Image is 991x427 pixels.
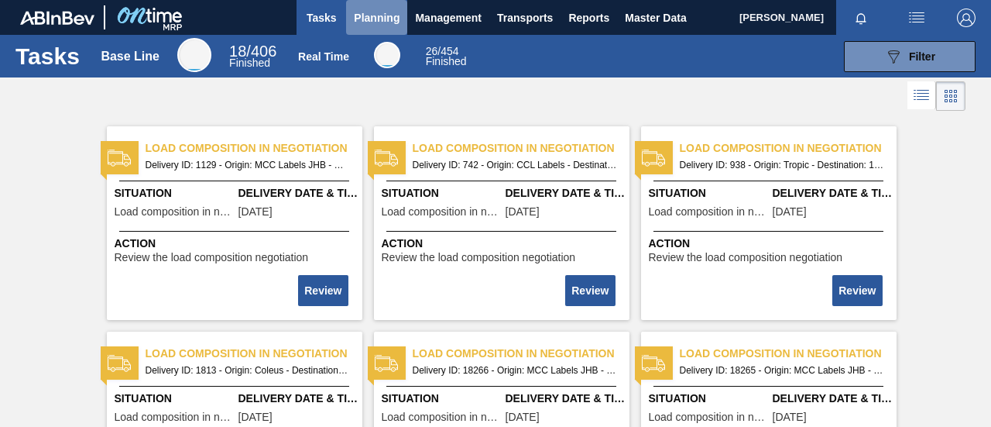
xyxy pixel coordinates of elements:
[108,352,131,375] img: status
[375,352,398,375] img: status
[413,362,617,379] span: Delivery ID: 18266 - Origin: MCC Labels JHB - Destination: 1SD
[108,146,131,170] img: status
[680,362,884,379] span: Delivery ID: 18265 - Origin: MCC Labels JHB - Destination: 1SD
[101,50,159,64] div: Base Line
[382,236,626,252] span: Action
[832,275,882,306] button: Review
[229,43,246,60] span: 18
[426,45,459,57] span: / 454
[426,45,438,57] span: 26
[957,9,976,27] img: Logout
[834,274,883,308] div: Complete task: 2197673
[115,412,235,423] span: Load composition in negotiation
[146,157,350,174] span: Delivery ID: 1129 - Origin: MCC Labels JHB - Destination: 1SD
[115,236,358,252] span: Action
[680,140,897,157] span: Load composition in negotiation
[680,157,884,174] span: Delivery ID: 938 - Origin: Tropic - Destination: 1SD
[375,146,398,170] img: status
[649,206,769,218] span: Load composition in negotiation
[177,38,211,72] div: Base Line
[649,412,769,423] span: Load composition in negotiation
[115,391,235,407] span: Situation
[229,43,276,60] span: / 406
[909,50,935,63] span: Filter
[298,275,348,306] button: Review
[115,206,235,218] span: Load composition in negotiation
[649,185,769,201] span: Situation
[20,11,94,25] img: TNhmsLtSVTkK8tSr43FrP2fwEKptu5GPRR3wAAAABJRU5ErkJggg==
[146,362,350,379] span: Delivery ID: 1813 - Origin: Coleus - Destination: 1SD
[374,42,400,68] div: Real Time
[844,41,976,72] button: Filter
[680,346,897,362] span: Load composition in negotiation
[506,206,540,218] span: 01/27/2023,
[415,9,482,27] span: Management
[382,252,576,263] span: Review the load composition negotiation
[426,55,467,67] span: Finished
[642,352,665,375] img: status
[382,391,502,407] span: Situation
[238,206,273,218] span: 03/31/2023,
[568,9,609,27] span: Reports
[354,9,399,27] span: Planning
[298,50,349,63] div: Real Time
[773,412,807,423] span: 08/16/2025,
[229,45,276,68] div: Base Line
[649,236,893,252] span: Action
[907,81,936,111] div: List Vision
[506,412,540,423] span: 08/20/2025,
[413,346,629,362] span: Load composition in negotiation
[115,185,235,201] span: Situation
[15,47,80,65] h1: Tasks
[649,252,843,263] span: Review the load composition negotiation
[625,9,686,27] span: Master Data
[642,146,665,170] img: status
[567,274,616,308] div: Complete task: 2197672
[238,391,358,407] span: Delivery Date & Time
[413,140,629,157] span: Load composition in negotiation
[907,9,926,27] img: userActions
[382,206,502,218] span: Load composition in negotiation
[773,206,807,218] span: 03/13/2023,
[836,7,886,29] button: Notifications
[506,185,626,201] span: Delivery Date & Time
[382,185,502,201] span: Situation
[238,412,273,423] span: 06/02/2023,
[146,346,362,362] span: Load composition in negotiation
[497,9,553,27] span: Transports
[936,81,965,111] div: Card Vision
[565,275,615,306] button: Review
[426,46,467,67] div: Real Time
[146,140,362,157] span: Load composition in negotiation
[382,412,502,423] span: Load composition in negotiation
[649,391,769,407] span: Situation
[304,9,338,27] span: Tasks
[773,185,893,201] span: Delivery Date & Time
[115,252,309,263] span: Review the load composition negotiation
[300,274,349,308] div: Complete task: 2197671
[229,57,270,69] span: Finished
[506,391,626,407] span: Delivery Date & Time
[773,391,893,407] span: Delivery Date & Time
[238,185,358,201] span: Delivery Date & Time
[413,157,617,174] span: Delivery ID: 742 - Origin: CCL Labels - Destination: 1SD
